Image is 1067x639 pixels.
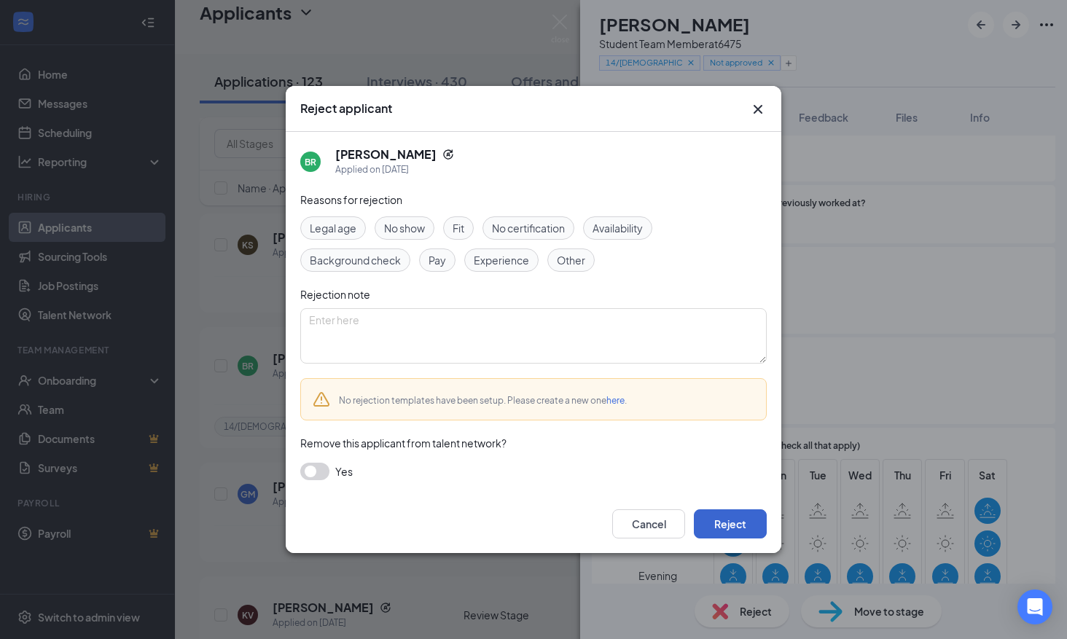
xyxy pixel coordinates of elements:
[335,463,353,480] span: Yes
[749,101,767,118] svg: Cross
[474,252,529,268] span: Experience
[300,193,402,206] span: Reasons for rejection
[749,101,767,118] button: Close
[300,436,507,450] span: Remove this applicant from talent network?
[384,220,425,236] span: No show
[335,162,454,177] div: Applied on [DATE]
[305,156,316,168] div: BR
[300,101,392,117] h3: Reject applicant
[606,395,625,406] a: here
[339,395,627,406] span: No rejection templates have been setup. Please create a new one .
[492,220,565,236] span: No certification
[1017,589,1052,624] div: Open Intercom Messenger
[612,509,685,538] button: Cancel
[310,252,401,268] span: Background check
[335,146,437,162] h5: [PERSON_NAME]
[300,288,370,301] span: Rejection note
[310,220,356,236] span: Legal age
[429,252,446,268] span: Pay
[557,252,585,268] span: Other
[453,220,464,236] span: Fit
[593,220,643,236] span: Availability
[313,391,330,408] svg: Warning
[442,149,454,160] svg: Reapply
[694,509,767,538] button: Reject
